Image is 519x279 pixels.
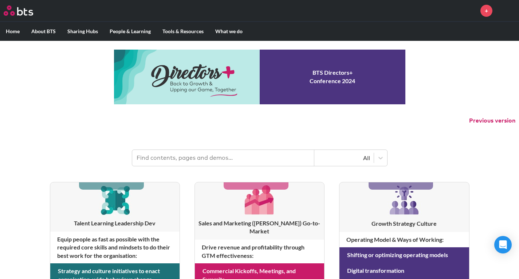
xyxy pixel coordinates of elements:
label: Sharing Hubs [62,22,104,41]
div: Open Intercom Messenger [494,236,512,253]
a: + [480,5,492,17]
h4: Drive revenue and profitability through GTM effectiveness : [195,240,324,263]
h4: Equip people as fast as possible with the required core skills and mindsets to do their best work... [50,232,180,263]
input: Find contents, pages and demos... [132,150,314,166]
h3: Growth Strategy Culture [339,220,469,228]
img: Mubin Al Rashid [498,2,515,19]
a: Go home [4,5,47,16]
button: Previous version [469,117,515,125]
img: [object Object] [387,182,422,217]
h4: Operating Model & Ways of Working : [339,232,469,247]
label: What we do [209,22,248,41]
label: About BTS [25,22,62,41]
a: Conference 2024 [114,50,405,104]
label: Tools & Resources [157,22,209,41]
div: All [318,154,370,162]
img: BTS Logo [4,5,33,16]
h3: Talent Learning Leadership Dev [50,219,180,227]
img: [object Object] [98,182,132,217]
img: [object Object] [242,182,277,217]
label: People & Learning [104,22,157,41]
h3: Sales and Marketing ([PERSON_NAME]) Go-to-Market [195,219,324,236]
a: Profile [498,2,515,19]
